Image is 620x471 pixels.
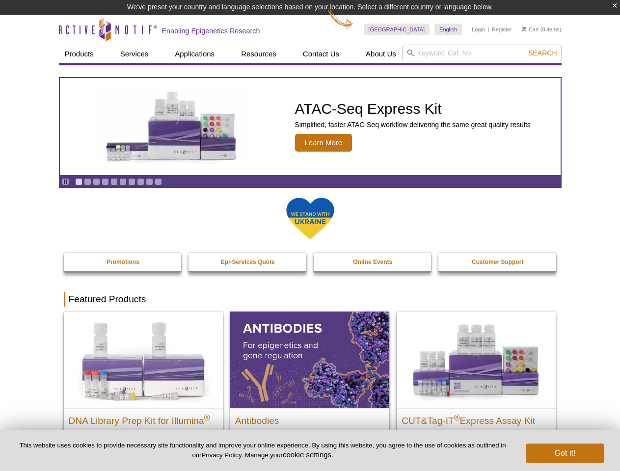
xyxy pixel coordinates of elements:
a: All Antibodies Antibodies Application-tested antibodies for ChIP, CUT&Tag, and CUT&RUN. [230,312,389,460]
li: | [488,24,489,35]
a: Resources [235,45,282,63]
img: DNA Library Prep Kit for Illumina [64,312,223,408]
h2: Antibodies [235,411,384,426]
a: Online Events [314,253,432,271]
a: Go to slide 9 [146,178,153,185]
a: English [434,24,462,35]
h2: DNA Library Prep Kit for Illumina [69,411,218,426]
button: Search [525,49,560,57]
li: (0 items) [522,24,562,35]
h2: Enabling Epigenetics Research [162,26,260,35]
a: Products [59,45,100,63]
a: Contact Us [297,45,345,63]
h2: ATAC-Seq Express Kit [295,102,531,116]
span: Search [528,49,557,57]
article: ATAC-Seq Express Kit [60,78,561,175]
a: About Us [360,45,402,63]
strong: Customer Support [472,259,523,265]
strong: Online Events [353,259,392,265]
img: Your Cart [522,26,526,31]
h2: CUT&Tag-IT Express Assay Kit [402,411,551,426]
a: Go to slide 3 [93,178,100,185]
a: Go to slide 8 [137,178,144,185]
a: Go to slide 1 [75,178,82,185]
sup: ® [454,413,460,421]
a: [GEOGRAPHIC_DATA] [364,24,430,35]
img: ATAC-Seq Express Kit [91,89,253,164]
a: Login [472,26,485,33]
a: Go to slide 7 [128,178,135,185]
span: Learn More [295,134,352,152]
a: Cart [522,26,539,33]
img: Change Here [327,7,353,30]
a: Go to slide 5 [110,178,118,185]
a: Go to slide 10 [155,178,162,185]
input: Keyword, Cat. No. [402,45,562,61]
a: Go to slide 6 [119,178,127,185]
img: CUT&Tag-IT® Express Assay Kit [397,312,556,408]
sup: ® [204,413,210,421]
a: Toggle autoplay [62,178,69,185]
a: CUT&Tag-IT® Express Assay Kit CUT&Tag-IT®Express Assay Kit Less variable and higher-throughput ge... [397,312,556,460]
img: All Antibodies [230,312,389,408]
a: Services [114,45,155,63]
h2: Featured Products [64,292,557,307]
button: cookie settings [283,450,331,459]
button: Got it! [526,444,604,463]
img: We Stand With Ukraine [286,197,335,240]
a: Epi-Services Quote [189,253,307,271]
strong: Epi-Services Quote [221,259,275,265]
a: Go to slide 2 [84,178,91,185]
a: Customer Support [438,253,557,271]
a: Privacy Policy [201,451,241,459]
p: This website uses cookies to provide necessary site functionality and improve your online experie... [16,441,510,460]
a: Go to slide 4 [102,178,109,185]
strong: Promotions [107,259,139,265]
a: DNA Library Prep Kit for Illumina DNA Library Prep Kit for Illumina® Dual Index NGS Kit for ChIP-... [64,312,223,470]
a: Promotions [64,253,183,271]
a: Register [492,26,512,33]
p: Simplified, faster ATAC-Seq workflow delivering the same great quality results [295,120,531,129]
a: Applications [169,45,220,63]
a: ATAC-Seq Express Kit ATAC-Seq Express Kit Simplified, faster ATAC-Seq workflow delivering the sam... [60,78,561,175]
